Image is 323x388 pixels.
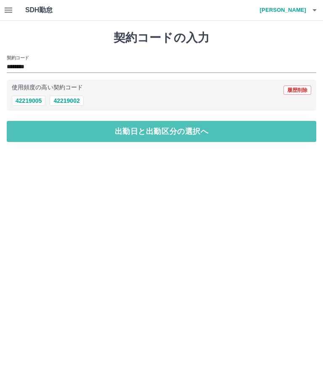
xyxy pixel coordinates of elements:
[7,121,316,142] button: 出勤日と出勤区分の選択へ
[12,96,45,106] button: 42219005
[12,85,83,91] p: 使用頻度の高い契約コード
[7,31,316,45] h1: 契約コードの入力
[7,54,29,61] h2: 契約コード
[283,86,311,95] button: 履歴削除
[50,96,83,106] button: 42219002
